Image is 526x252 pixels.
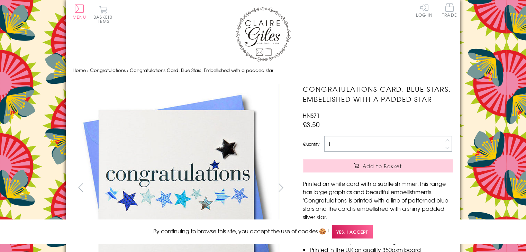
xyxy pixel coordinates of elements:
a: Congratulations [90,67,126,73]
a: Trade [442,3,457,18]
img: Claire Giles Greetings Cards [235,7,291,62]
p: Printed on white card with a subtle shimmer, this range has large graphics and beautiful embellis... [303,179,453,221]
span: Congratulations Card, Blue Stars, Embellished with a padded star [130,67,273,73]
span: › [127,67,128,73]
a: Home [73,67,86,73]
label: Quantity [303,141,319,147]
span: Menu [73,14,86,20]
span: £3.50 [303,119,320,129]
span: 0 items [97,14,112,24]
button: next [273,180,289,195]
h1: Congratulations Card, Blue Stars, Embellished with a padded star [303,84,453,104]
span: HNS71 [303,111,320,119]
span: Add to Basket [363,163,402,170]
span: Trade [442,3,457,17]
button: Add to Basket [303,160,453,172]
span: Yes, I accept [332,225,373,238]
button: Menu [73,4,86,19]
a: Log In [416,3,433,17]
button: prev [73,180,88,195]
button: Basket0 items [93,6,112,23]
nav: breadcrumbs [73,63,453,78]
span: › [87,67,89,73]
